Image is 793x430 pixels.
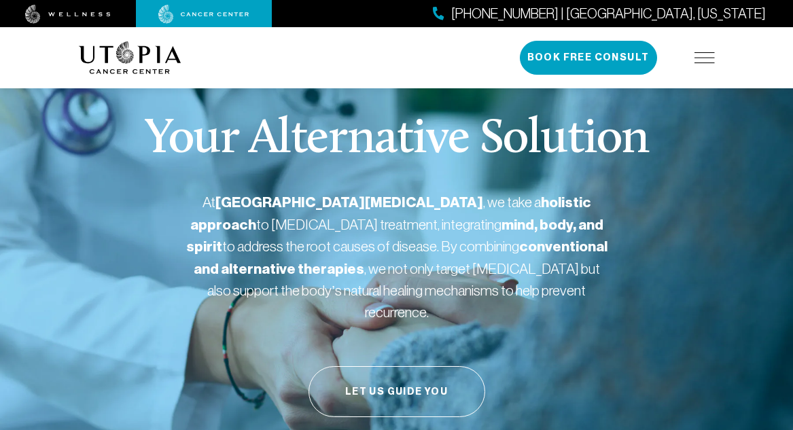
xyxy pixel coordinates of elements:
button: Let Us Guide You [309,366,485,417]
strong: holistic approach [190,194,591,234]
span: [PHONE_NUMBER] | [GEOGRAPHIC_DATA], [US_STATE] [451,4,766,24]
img: logo [79,41,181,74]
a: [PHONE_NUMBER] | [GEOGRAPHIC_DATA], [US_STATE] [433,4,766,24]
img: cancer center [158,5,249,24]
p: Your Alternative Solution [144,115,649,164]
img: icon-hamburger [694,52,715,63]
button: Book Free Consult [520,41,657,75]
strong: conventional and alternative therapies [194,238,607,278]
p: At , we take a to [MEDICAL_DATA] treatment, integrating to address the root causes of disease. By... [186,192,607,323]
strong: [GEOGRAPHIC_DATA][MEDICAL_DATA] [215,194,483,211]
img: wellness [25,5,111,24]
